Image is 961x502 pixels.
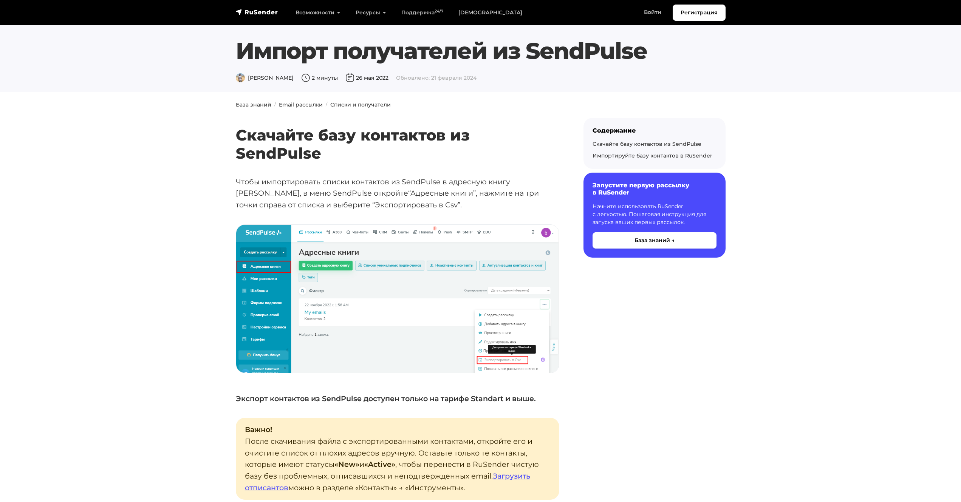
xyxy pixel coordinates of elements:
[231,101,730,109] nav: breadcrumb
[435,9,443,14] sup: 24/7
[593,232,716,249] button: База знаний →
[245,425,272,434] strong: Важно!
[236,74,294,81] span: [PERSON_NAME]
[583,173,726,257] a: Запустите первую рассылку в RuSender Начните использовать RuSender с легкостью. Пошаговая инструк...
[394,5,451,20] a: Поддержка24/7
[301,73,310,82] img: Время чтения
[236,8,278,16] img: RuSender
[330,101,391,108] a: Списки и получатели
[236,37,726,65] h1: Импорт получателей из SendPulse
[236,101,271,108] a: База знаний
[236,176,559,211] p: Чтобы импортировать списки контактов из SendPulse в адресную книгу [PERSON_NAME], в меню SendPuls...
[593,141,701,147] a: Скачайте базу контактов из SendPulse
[451,5,530,20] a: [DEMOGRAPHIC_DATA]
[236,104,559,162] h2: Скачайте базу контактов из SendPulse
[593,127,716,134] div: Содержание
[396,74,477,81] span: Обновлено: 21 февраля 2024
[245,471,530,492] a: Загрузить отписантов
[334,460,359,469] strong: «‎New»
[593,202,716,226] p: Начните использовать RuSender с легкостью. Пошаговая инструкция для запуска ваших первых рассылок.
[345,73,354,82] img: Дата публикации
[345,74,388,81] span: 26 мая 2022
[279,101,323,108] a: Email рассылки
[364,460,395,469] strong: «Active»
[301,74,338,81] span: 2 минуты
[593,182,716,196] h6: Запустите первую рассылку в RuSender
[236,394,536,403] strong: Экспорт контактов из SendPulse доступен только на тарифе Standart и выше.
[348,5,394,20] a: Ресурсы
[288,5,348,20] a: Возможности
[636,5,669,20] a: Войти
[236,418,559,499] p: После скачивания файла с экспортированными контактами, откройте его и очистите список от плохих а...
[673,5,726,21] a: Регистрация
[593,152,712,159] a: Импортируйте базу контактов в RuSender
